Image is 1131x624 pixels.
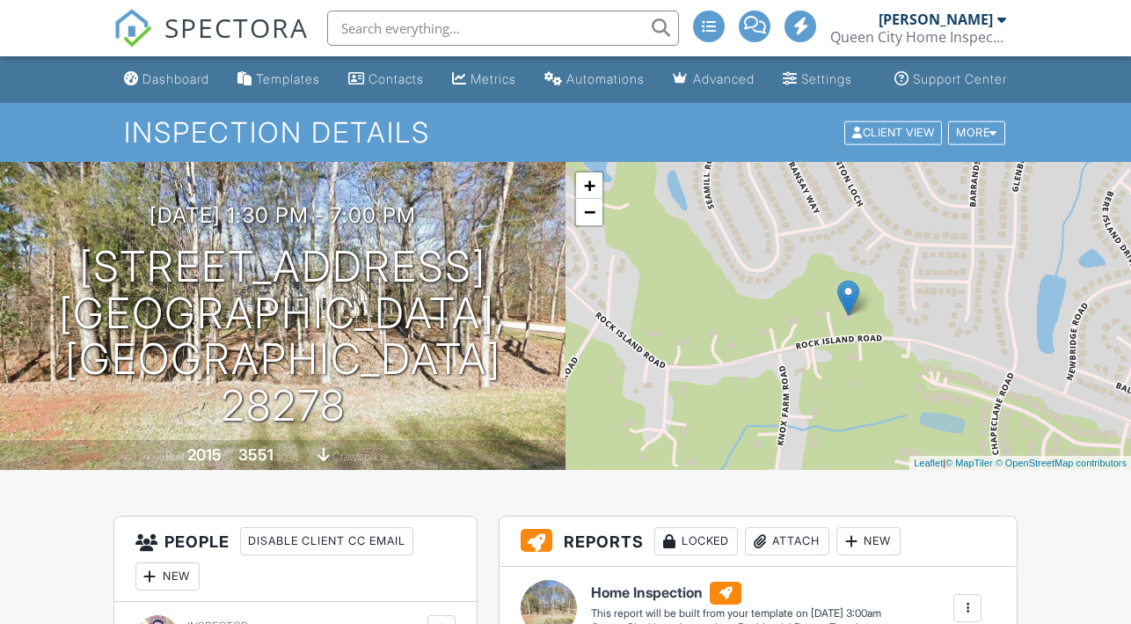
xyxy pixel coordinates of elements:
div: Locked [654,527,738,555]
a: SPECTORA [113,24,309,61]
div: Support Center [913,71,1007,86]
div: Disable Client CC Email [240,527,413,555]
div: Contacts [368,71,424,86]
div: 2015 [187,445,222,464]
a: Zoom out [576,199,602,225]
div: | [909,456,1131,471]
div: [PERSON_NAME] [879,11,993,28]
div: This report will be built from your template on [DATE] 3:00am [591,606,881,620]
a: Client View [843,125,946,138]
a: © MapTiler [945,458,993,468]
a: Templates [230,63,327,96]
a: Leaflet [914,458,943,468]
span: SPECTORA [164,9,309,46]
div: New [836,527,901,555]
div: 3551 [238,445,274,464]
div: Metrics [471,71,516,86]
input: Search everything... [327,11,679,46]
div: Client View [844,121,942,144]
a: Contacts [341,63,431,96]
a: Metrics [445,63,523,96]
div: Advanced [693,71,755,86]
a: Settings [776,63,859,96]
h1: [STREET_ADDRESS] [GEOGRAPHIC_DATA], [GEOGRAPHIC_DATA] 28278 [28,244,537,429]
a: Zoom in [576,173,602,199]
div: New [135,562,200,591]
div: Queen City Home Inspections [830,28,1006,46]
img: The Best Home Inspection Software - Spectora [113,9,152,48]
a: Automations (Advanced) [537,63,652,96]
a: Dashboard [117,63,216,96]
div: Attach [745,527,829,555]
div: Templates [256,71,320,86]
span: Built [165,450,185,463]
div: Dashboard [142,71,209,86]
span: sq. ft. [276,450,301,463]
div: Automations [566,71,645,86]
div: More [948,121,1005,144]
h6: Home Inspection [591,582,881,605]
h3: People [114,517,478,602]
span: crawlspace [332,450,387,463]
h1: Inspection Details [124,117,1006,148]
a: © OpenStreetMap contributors [996,458,1127,468]
a: Advanced [666,63,762,96]
h3: Reports [500,517,1017,567]
a: Support Center [887,63,1014,96]
div: Settings [801,71,852,86]
h3: [DATE] 1:30 pm - 7:00 pm [150,203,416,227]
